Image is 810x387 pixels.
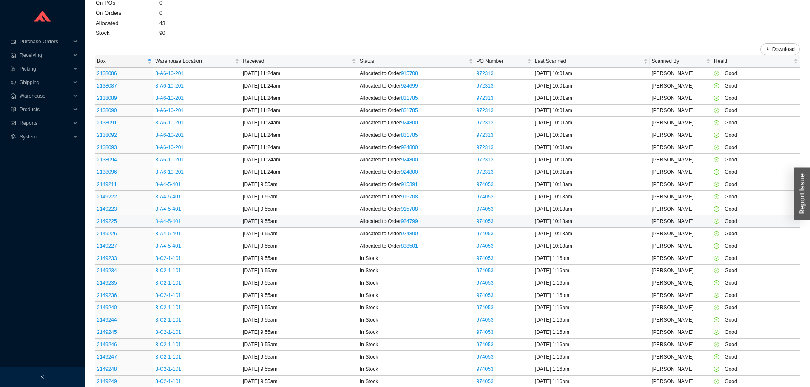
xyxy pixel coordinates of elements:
span: setting [10,134,16,139]
td: [DATE] 10:18am [533,203,650,215]
td: [DATE] 1:16pm [533,265,650,277]
a: 2149211 [97,181,117,187]
td: [DATE] 10:18am [533,215,650,228]
td: [DATE] 9:55am [241,215,358,228]
a: 2138089 [97,95,117,101]
a: 915708 [401,206,418,212]
td: In Stock [358,326,475,339]
td: In Stock [358,289,475,302]
a: 2138087 [97,83,117,89]
span: fund [10,121,16,126]
span: Last Scanned [535,57,642,65]
a: 974053 [477,218,494,224]
a: 924800 [401,231,418,237]
td: [PERSON_NAME] [650,203,712,215]
a: 972313 [477,132,494,138]
a: 3-A6-10-201 [155,144,184,150]
th: Received sortable [241,55,358,68]
td: Allocated to Order [358,228,475,240]
td: Allocated to Order [358,117,475,129]
td: In Stock [358,363,475,376]
th: Status sortable [358,55,475,68]
span: Purchase Orders [20,35,71,48]
td: [PERSON_NAME] [650,277,712,289]
td: Allocated to Order [358,166,475,178]
td: [DATE] 11:24am [241,129,358,141]
td: [DATE] 11:24am [241,154,358,166]
td: Good [712,215,800,228]
a: 3-A4-5-401 [155,194,181,200]
a: 2138091 [97,120,117,126]
td: In Stock [358,302,475,314]
td: Allocated to Order [358,203,475,215]
td: [DATE] 1:16pm [533,314,650,326]
td: [DATE] 10:18am [533,228,650,240]
td: [DATE] 9:55am [241,314,358,326]
span: read [10,107,16,112]
a: 974053 [477,280,494,286]
a: 974053 [477,231,494,237]
a: 3-A6-10-201 [155,157,184,163]
td: Good [712,178,800,191]
td: [DATE] 11:24am [241,141,358,154]
td: [PERSON_NAME] [650,252,712,265]
td: 90 [159,28,344,38]
span: check-circle [714,367,723,372]
td: [DATE] 11:24am [241,68,358,80]
td: Stock [95,28,159,38]
td: [DATE] 1:16pm [533,302,650,314]
td: [DATE] 9:55am [241,178,358,191]
td: [DATE] 9:55am [241,302,358,314]
td: Good [712,339,800,351]
a: 972313 [477,169,494,175]
span: check-circle [714,256,723,261]
td: [PERSON_NAME] [650,289,712,302]
td: Good [712,105,800,117]
span: Products [20,103,71,116]
td: Good [712,228,800,240]
td: [PERSON_NAME] [650,363,712,376]
a: 3-C2-1-101 [155,379,181,384]
td: Allocated to Order [358,80,475,92]
td: [DATE] 9:55am [241,326,358,339]
td: [DATE] 1:16pm [533,363,650,376]
span: Scanned By [651,57,704,65]
td: [PERSON_NAME] [650,166,712,178]
td: Good [712,117,800,129]
td: [DATE] 1:16pm [533,326,650,339]
td: [PERSON_NAME] [650,339,712,351]
td: [DATE] 11:24am [241,80,358,92]
td: [PERSON_NAME] [650,191,712,203]
a: 924800 [401,157,418,163]
td: In Stock [358,252,475,265]
td: [DATE] 10:01am [533,166,650,178]
td: [DATE] 9:55am [241,228,358,240]
td: [DATE] 10:18am [533,178,650,191]
span: check-circle [714,157,723,162]
td: In Stock [358,339,475,351]
td: [PERSON_NAME] [650,326,712,339]
span: check-circle [714,268,723,273]
td: [DATE] 1:16pm [533,289,650,302]
a: 974053 [477,255,494,261]
td: [DATE] 11:24am [241,92,358,105]
th: PO Number sortable [475,55,533,68]
a: 972313 [477,107,494,113]
a: 974053 [477,194,494,200]
td: [DATE] 10:18am [533,240,650,252]
a: 974053 [477,181,494,187]
a: 3-C2-1-101 [155,354,181,360]
a: 974053 [477,366,494,372]
td: Allocated to Order [358,240,475,252]
td: [PERSON_NAME] [650,129,712,141]
span: check-circle [714,305,723,310]
td: [DATE] 10:01am [533,129,650,141]
td: Good [712,326,800,339]
td: Good [712,277,800,289]
th: Scanned By sortable [650,55,712,68]
a: 2149225 [97,218,117,224]
button: downloadDownload [760,43,800,55]
span: check-circle [714,133,723,138]
span: Download [772,45,795,54]
a: 3-C2-1-101 [155,342,181,347]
